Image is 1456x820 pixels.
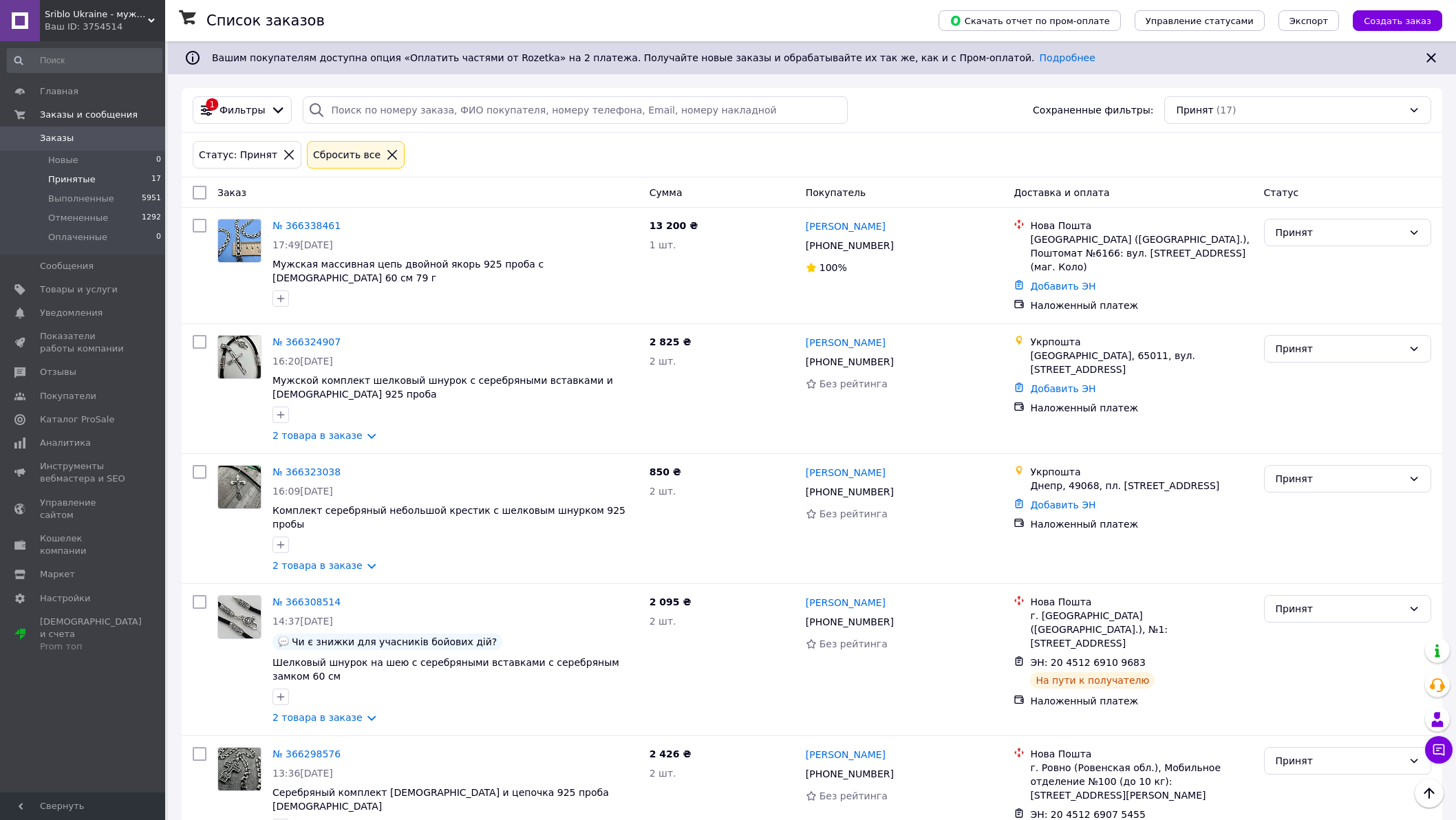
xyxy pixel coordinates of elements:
[650,356,676,367] span: 2 шт.
[272,657,619,682] a: Шелковый шнурок на шею с серебряными вставками с серебряным замком 60 см
[1030,281,1095,292] a: Добавить ЭН
[1030,299,1252,312] div: Наложенный платеж
[650,486,676,497] span: 2 шт.
[272,486,333,497] span: 16:09[DATE]
[40,437,91,449] span: Аналитика
[217,335,261,379] a: Фото товару
[1014,187,1109,198] span: Доставка и оплата
[142,212,161,224] span: 1292
[212,52,1095,63] span: Вашим покупателям доступна опция «Оплатить частями от Rozetka» на 2 платежа. Получайте новые зака...
[1276,471,1403,486] div: Принят
[40,109,138,121] span: Заказы и сообщения
[650,336,692,347] span: 2 825 ₴
[1276,225,1403,240] div: Принят
[272,748,341,759] a: № 366298576
[1415,779,1444,808] button: Наверх
[1146,16,1254,26] span: Управление статусами
[272,787,609,812] span: Серебряный комплект [DEMOGRAPHIC_DATA] и цепочка 925 проба [DEMOGRAPHIC_DATA]
[1339,14,1442,25] a: Создать заказ
[650,616,676,627] span: 2 шт.
[820,262,847,273] span: 100%
[272,560,363,571] a: 2 товара в заказе
[1353,10,1442,31] button: Создать заказ
[939,10,1121,31] button: Скачать отчет по пром-оплате
[48,173,96,186] span: Принятые
[1030,401,1252,415] div: Наложенный платеж
[1030,694,1252,708] div: Наложенный платеж
[151,173,161,186] span: 17
[217,595,261,639] a: Фото товару
[1030,233,1252,274] div: [GEOGRAPHIC_DATA] ([GEOGRAPHIC_DATA].), Поштомат №6166: вул. [STREET_ADDRESS] (маг. Коло)
[217,187,246,198] span: Заказ
[1289,16,1328,26] span: Экспорт
[278,636,289,647] img: :speech_balloon:
[803,764,897,784] div: [PHONE_NUMBER]
[650,768,676,779] span: 2 шт.
[142,193,161,205] span: 5951
[218,596,261,638] img: Фото товару
[650,239,676,250] span: 1 шт.
[272,259,544,283] span: Мужская массивная цепь двойной якорь 925 проба с [DEMOGRAPHIC_DATA] 60 см 79 г
[1030,335,1252,349] div: Укрпошта
[40,85,78,98] span: Главная
[272,430,363,441] a: 2 товара в заказе
[1030,809,1146,820] span: ЭН: 20 4512 6907 5455
[650,466,681,477] span: 850 ₴
[806,187,866,198] span: Покупатель
[272,220,341,231] a: № 366338461
[218,219,261,262] img: Фото товару
[220,103,265,117] span: Фильтры
[1135,10,1265,31] button: Управление статусами
[803,482,897,501] div: [PHONE_NUMBER]
[196,147,280,162] div: Статус: Принят
[806,748,886,762] a: [PERSON_NAME]
[218,466,261,508] img: Фото товару
[1425,736,1453,764] button: Чат с покупателем
[40,413,114,426] span: Каталог ProSale
[272,239,333,250] span: 17:49[DATE]
[40,460,127,485] span: Инструменты вебмастера и SEO
[803,352,897,371] div: [PHONE_NUMBER]
[40,616,142,654] span: [DEMOGRAPHIC_DATA] и счета
[820,638,888,649] span: Без рейтинга
[156,231,161,244] span: 0
[272,616,333,627] span: 14:37[DATE]
[217,219,261,263] a: Фото товару
[272,466,341,477] a: № 366323038
[272,596,341,607] a: № 366308514
[1030,595,1252,609] div: Нова Пошта
[1030,349,1252,376] div: [GEOGRAPHIC_DATA], 65011, вул. [STREET_ADDRESS]
[45,21,165,33] div: Ваш ID: 3754514
[40,390,96,402] span: Покупатели
[272,505,625,530] a: Комплект серебряный небольшой крестик с шелковым шнурком 925 пробы
[1276,601,1403,616] div: Принят
[272,768,333,779] span: 13:36[DATE]
[1030,517,1252,531] div: Наложенный платеж
[1364,16,1431,26] span: Создать заказ
[650,220,698,231] span: 13 200 ₴
[272,712,363,723] a: 2 товара в заказе
[1030,499,1095,510] a: Добавить ЭН
[1033,103,1153,117] span: Сохраненные фильтры:
[272,375,613,400] a: Мужской комплект шелковый шнурок с серебряными вставками и [DEMOGRAPHIC_DATA] 925 проба
[806,336,886,349] a: [PERSON_NAME]
[310,147,383,162] div: Сбросить все
[806,466,886,479] a: [PERSON_NAME]
[650,748,692,759] span: 2 426 ₴
[1040,52,1095,63] a: Подробнее
[1030,747,1252,761] div: Нова Пошта
[650,187,683,198] span: Сумма
[40,568,75,581] span: Маркет
[40,307,103,319] span: Уведомления
[217,465,261,509] a: Фото товару
[820,508,888,519] span: Без рейтинга
[7,48,162,73] input: Поиск
[303,96,847,124] input: Поиск по номеру заказа, ФИО покупателя, номеру телефона, Email, номеру накладной
[292,636,497,647] span: Чи є знижки для учасників бойових дій?
[1030,219,1252,233] div: Нова Пошта
[40,592,90,605] span: Настройки
[803,236,897,255] div: [PHONE_NUMBER]
[806,596,886,609] a: [PERSON_NAME]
